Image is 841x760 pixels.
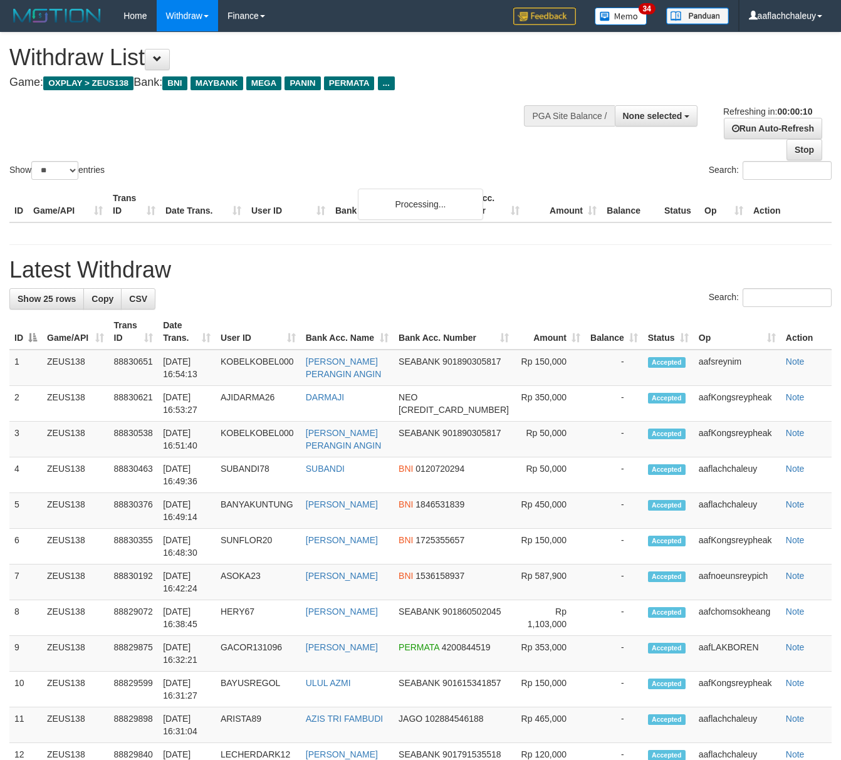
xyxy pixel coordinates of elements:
[648,429,686,439] span: Accepted
[158,350,216,386] td: [DATE] 16:54:13
[399,357,440,367] span: SEABANK
[216,600,301,636] td: HERY67
[786,357,805,367] a: Note
[514,636,585,672] td: Rp 353,000
[306,678,351,688] a: ULUL AZMI
[399,749,440,759] span: SEABANK
[585,493,643,529] td: -
[648,393,686,403] span: Accepted
[306,535,378,545] a: [PERSON_NAME]
[158,386,216,422] td: [DATE] 16:53:27
[109,457,159,493] td: 88830463
[109,636,159,672] td: 88829875
[648,643,686,653] span: Accepted
[158,707,216,743] td: [DATE] 16:31:04
[42,422,109,457] td: ZEUS138
[216,457,301,493] td: SUBANDI78
[786,535,805,545] a: Note
[709,288,832,307] label: Search:
[109,565,159,600] td: 88830192
[694,314,781,350] th: Op: activate to sort column ascending
[399,464,413,474] span: BNI
[330,187,447,222] th: Bank Acc. Name
[399,606,440,617] span: SEABANK
[585,529,643,565] td: -
[786,392,805,402] a: Note
[109,386,159,422] td: 88830621
[399,642,439,652] span: PERMATA
[415,535,464,545] span: Copy 1725355657 to clipboard
[514,350,585,386] td: Rp 150,000
[425,714,483,724] span: Copy 102884546188 to clipboard
[109,314,159,350] th: Trans ID: activate to sort column ascending
[585,350,643,386] td: -
[514,457,585,493] td: Rp 50,000
[9,707,42,743] td: 11
[524,105,614,127] div: PGA Site Balance /
[9,187,28,222] th: ID
[415,499,464,509] span: Copy 1846531839 to clipboard
[158,493,216,529] td: [DATE] 16:49:14
[42,672,109,707] td: ZEUS138
[9,6,105,25] img: MOTION_logo.png
[306,499,378,509] a: [PERSON_NAME]
[648,536,686,546] span: Accepted
[648,571,686,582] span: Accepted
[158,314,216,350] th: Date Trans.: activate to sort column ascending
[694,565,781,600] td: aafnoeunsreypich
[514,529,585,565] td: Rp 150,000
[9,314,42,350] th: ID: activate to sort column descending
[648,357,686,368] span: Accepted
[585,422,643,457] td: -
[639,3,656,14] span: 34
[18,294,76,304] span: Show 25 rows
[306,606,378,617] a: [PERSON_NAME]
[415,464,464,474] span: Copy 0120720294 to clipboard
[162,76,187,90] span: BNI
[285,76,320,90] span: PANIN
[786,428,805,438] a: Note
[306,464,345,474] a: SUBANDI
[306,714,383,724] a: AZIS TRI FAMBUDI
[399,535,413,545] span: BNI
[699,187,748,222] th: Op
[31,161,78,180] select: Showentries
[109,672,159,707] td: 88829599
[9,493,42,529] td: 5
[108,187,160,222] th: Trans ID
[786,678,805,688] a: Note
[358,189,483,220] div: Processing...
[9,258,832,283] h1: Latest Withdraw
[306,642,378,652] a: [PERSON_NAME]
[42,636,109,672] td: ZEUS138
[514,672,585,707] td: Rp 150,000
[399,428,440,438] span: SEABANK
[42,565,109,600] td: ZEUS138
[442,749,501,759] span: Copy 901791535518 to clipboard
[694,386,781,422] td: aafKongsreypheak
[694,707,781,743] td: aaflachchaleuy
[585,707,643,743] td: -
[786,606,805,617] a: Note
[158,529,216,565] td: [DATE] 16:48:30
[648,607,686,618] span: Accepted
[442,428,501,438] span: Copy 901890305817 to clipboard
[694,672,781,707] td: aafKongsreypheak
[694,422,781,457] td: aafKongsreypheak
[9,288,84,310] a: Show 25 rows
[246,76,282,90] span: MEGA
[129,294,147,304] span: CSV
[615,105,698,127] button: None selected
[786,642,805,652] a: Note
[743,161,832,180] input: Search:
[694,636,781,672] td: aafLAKBOREN
[9,161,105,180] label: Show entries
[42,457,109,493] td: ZEUS138
[659,187,699,222] th: Status
[42,314,109,350] th: Game/API: activate to sort column ascending
[786,714,805,724] a: Note
[694,600,781,636] td: aafchomsokheang
[777,107,812,117] strong: 00:00:10
[709,161,832,180] label: Search:
[109,529,159,565] td: 88830355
